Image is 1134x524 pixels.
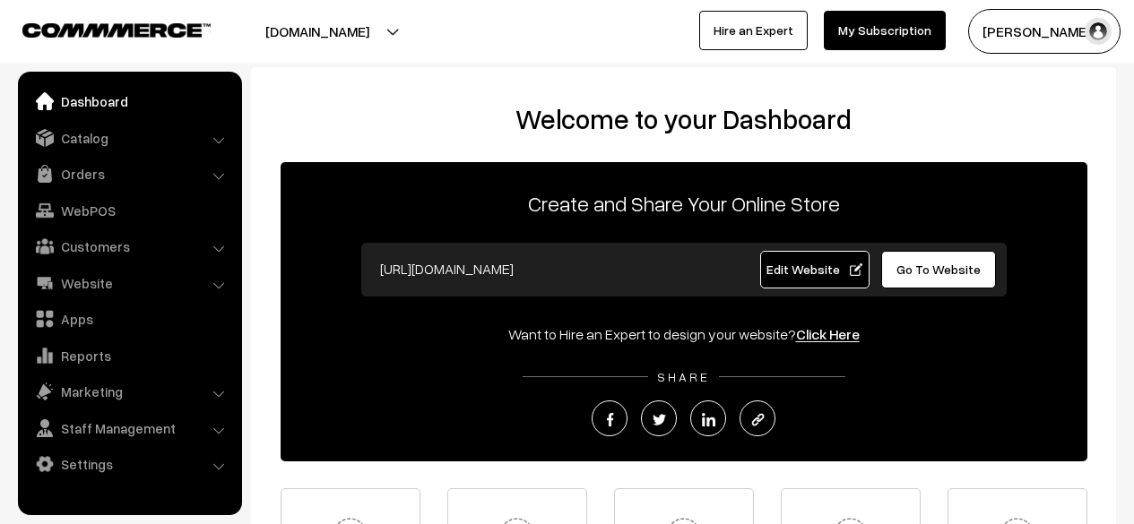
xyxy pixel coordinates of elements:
[281,187,1087,219] p: Create and Share Your Online Store
[22,18,179,39] a: COMMMERCE
[203,9,432,54] button: [DOMAIN_NAME]
[22,23,211,37] img: COMMMERCE
[22,230,236,262] a: Customers
[22,194,236,227] a: WebPOS
[766,262,862,277] span: Edit Website
[22,303,236,335] a: Apps
[22,375,236,408] a: Marketing
[968,9,1121,54] button: [PERSON_NAME]
[824,11,946,50] a: My Subscription
[796,325,860,343] a: Click Here
[22,122,236,154] a: Catalog
[22,267,236,299] a: Website
[269,103,1098,135] h2: Welcome to your Dashboard
[760,251,870,288] a: Edit Website
[22,412,236,444] a: Staff Management
[281,323,1087,345] div: Want to Hire an Expert to design your website?
[22,158,236,190] a: Orders
[22,339,236,372] a: Reports
[896,262,981,277] span: Go To Website
[699,11,808,50] a: Hire an Expert
[22,448,236,480] a: Settings
[22,85,236,117] a: Dashboard
[1085,18,1112,45] img: user
[881,251,997,288] a: Go To Website
[648,369,719,384] span: SHARE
